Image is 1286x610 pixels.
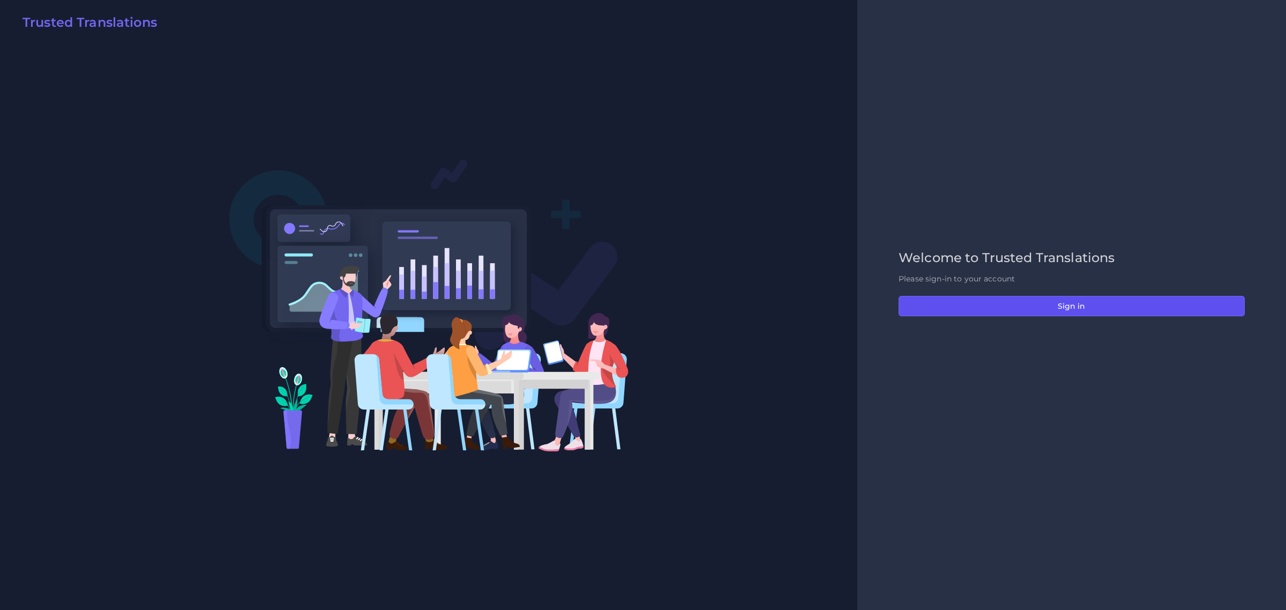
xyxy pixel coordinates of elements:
[229,159,629,452] img: Login V2
[899,296,1245,316] button: Sign in
[15,15,157,34] a: Trusted Translations
[23,15,157,31] h2: Trusted Translations
[899,273,1245,285] p: Please sign-in to your account
[899,250,1245,266] h2: Welcome to Trusted Translations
